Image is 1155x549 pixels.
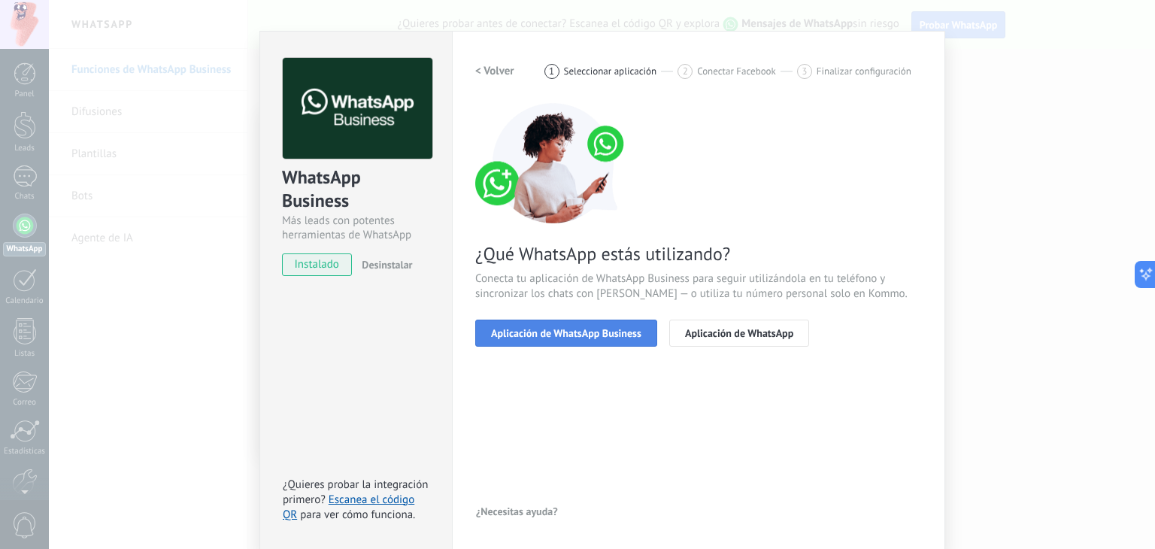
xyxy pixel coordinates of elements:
span: Conectar Facebook [697,65,776,77]
span: ¿Quieres probar la integración primero? [283,478,429,507]
span: 2 [683,65,688,77]
span: Finalizar configuración [817,65,911,77]
h2: < Volver [475,64,514,78]
button: Aplicación de WhatsApp [669,320,809,347]
div: Más leads con potentes herramientas de WhatsApp [282,214,430,242]
span: 3 [802,65,807,77]
span: ¿Necesitas ayuda? [476,506,558,517]
span: Desinstalar [362,258,412,271]
button: < Volver [475,58,514,85]
img: logo_main.png [283,58,432,159]
a: Escanea el código QR [283,493,414,522]
button: ¿Necesitas ayuda? [475,500,559,523]
div: WhatsApp Business [282,165,430,214]
span: Aplicación de WhatsApp [685,328,793,338]
span: instalado [283,253,351,276]
span: ¿Qué WhatsApp estás utilizando? [475,242,922,265]
span: Conecta tu aplicación de WhatsApp Business para seguir utilizándola en tu teléfono y sincronizar ... [475,271,922,302]
button: Desinstalar [356,253,412,276]
span: Seleccionar aplicación [564,65,657,77]
button: Aplicación de WhatsApp Business [475,320,657,347]
span: para ver cómo funciona. [300,508,415,522]
span: Aplicación de WhatsApp Business [491,328,641,338]
img: connect number [475,103,633,223]
span: 1 [549,65,554,77]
